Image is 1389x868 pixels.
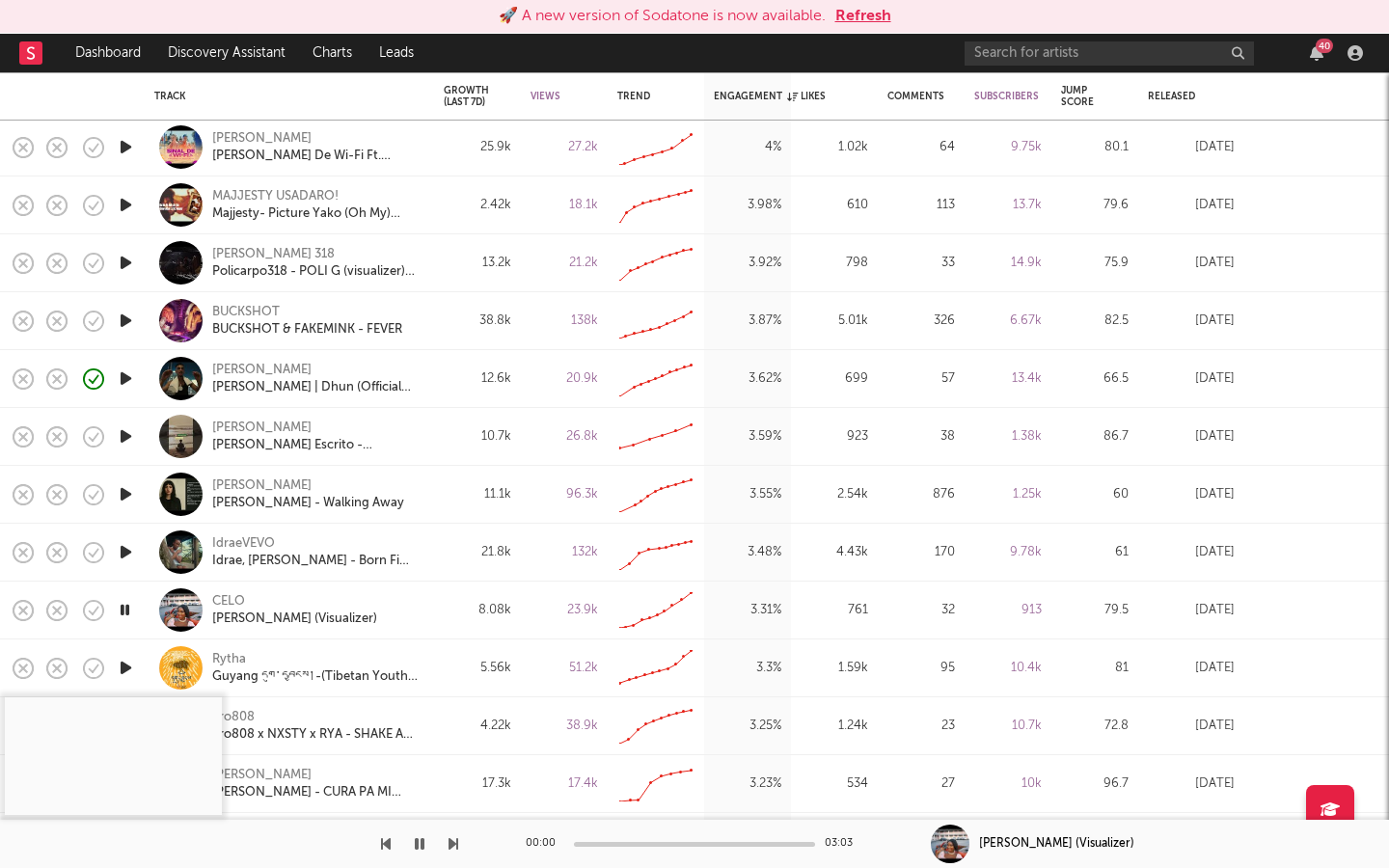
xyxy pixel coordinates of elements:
a: [PERSON_NAME] [212,767,312,784]
div: 64 [887,136,955,159]
div: 95 [887,657,955,680]
div: 326 [887,310,955,333]
div: 27.2k [531,136,598,159]
a: [PERSON_NAME] Escrito - [PERSON_NAME] [212,437,420,454]
div: Trend [617,91,685,102]
div: [DATE] [1148,715,1235,738]
a: [PERSON_NAME] | Dhun (Official Video) [212,379,420,396]
div: 4 % [714,136,781,159]
div: 13.2k [444,252,511,275]
button: Refresh [835,5,891,28]
div: 10.4k [974,657,1042,680]
div: 75.9 [1061,252,1129,275]
div: 57 [887,367,955,391]
div: 11.1k [444,483,511,506]
div: 913 [974,599,1042,622]
div: 9.75k [974,136,1042,159]
div: [DATE] [1148,310,1235,333]
div: Comments [887,91,944,102]
a: [PERSON_NAME] [212,362,312,379]
div: [PERSON_NAME] [212,130,312,148]
div: 1.02k [801,136,868,159]
div: 9.78k [974,541,1042,564]
a: Majjesty- Picture Yako (Oh My) (Official Lyrical Video) [212,205,420,223]
div: 761 [801,599,868,622]
div: [DATE] [1148,425,1235,448]
div: 18.1k [531,194,598,217]
div: 79.5 [1061,599,1129,622]
div: [PERSON_NAME] [212,420,312,437]
div: [DATE] [1148,657,1235,680]
div: 12.6k [444,367,511,391]
div: [PERSON_NAME] De Wi-Fi Ft. [PERSON_NAME] ( DVD Pé Na Areia Ao Vivo ) [212,148,420,165]
div: 610 [801,194,868,217]
div: [DATE] [1148,773,1235,796]
a: [PERSON_NAME] - CURA PA MI [PERSON_NAME] (Official BTS) [212,784,420,801]
div: 1.38k [974,425,1042,448]
div: 82.5 [1061,310,1129,333]
div: [PERSON_NAME] [212,477,312,495]
div: 23 [887,715,955,738]
div: 4.22k [444,715,511,738]
div: Track [154,91,415,102]
div: Policarpo318 - POLI G (visualizer) Prod. [GEOGRAPHIC_DATA] [212,263,420,281]
div: [DATE] [1148,252,1235,275]
div: 51.2k [531,657,598,680]
div: [PERSON_NAME] - Walking Away [212,495,404,512]
div: 38.8k [444,310,511,333]
button: 40 [1310,45,1323,61]
div: 8.08k [444,599,511,622]
div: 1.25k [974,483,1042,506]
a: MAJJESTY USADARO! [212,188,339,205]
a: Rytha [212,651,246,668]
div: 3.98 % [714,194,781,217]
div: 3.31 % [714,599,781,622]
div: [PERSON_NAME] (Visualizer) [979,835,1134,853]
div: ero808 [212,709,255,726]
div: 923 [801,425,868,448]
div: Jump Score [1061,85,1100,108]
div: 17.3k [444,773,511,796]
div: IdraeVEVO [212,535,275,553]
a: BUCKSHOT & FAKEMINK - FEVER [212,321,402,339]
div: 66.5 [1061,367,1129,391]
div: 21.8k [444,541,511,564]
div: 3.92 % [714,252,781,275]
div: 00:00 [526,832,564,855]
a: BUCKSHOT [212,304,280,321]
div: 3.87 % [714,310,781,333]
div: 3.48 % [714,541,781,564]
div: 21.2k [531,252,598,275]
div: Released [1148,91,1206,102]
div: 32 [887,599,955,622]
div: 25.9k [444,136,511,159]
div: 132k [531,541,598,564]
a: [PERSON_NAME] (Visualizer) [212,610,377,628]
div: 14.9k [974,252,1042,275]
div: 2.54k [801,483,868,506]
div: [DATE] [1148,541,1235,564]
a: Leads [366,34,427,72]
a: ero808 x NXSTY x RYA - SHAKE A LIL' SOMETHIN' (Official Music Video) [212,726,420,744]
a: Idrae, [PERSON_NAME] - Born Fi Fight (Official Music Video) [212,553,420,570]
div: [DATE] [1148,136,1235,159]
div: 86.7 [1061,425,1129,448]
div: 3.25 % [714,715,781,738]
div: 26.8k [531,425,598,448]
a: [PERSON_NAME] 318 [212,246,335,263]
a: Dashboard [62,34,154,72]
div: Growth (last 7d) [444,85,489,108]
input: Search for artists [965,41,1254,66]
div: 1.59k [801,657,868,680]
div: 61 [1061,541,1129,564]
